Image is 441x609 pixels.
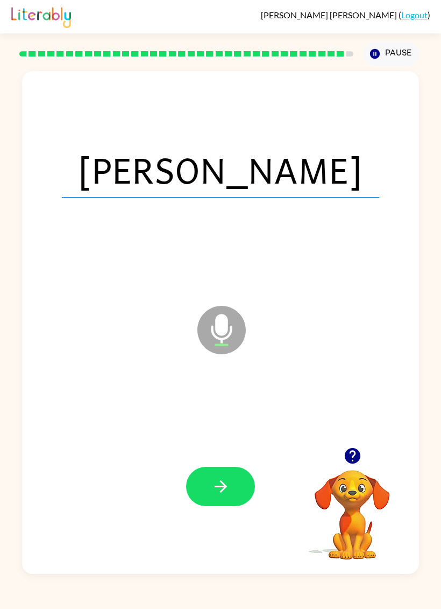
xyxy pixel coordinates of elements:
[401,10,428,20] a: Logout
[261,10,430,20] div: ( )
[62,142,379,198] span: [PERSON_NAME]
[261,10,399,20] span: [PERSON_NAME] [PERSON_NAME]
[298,453,406,561] video: Your browser must support playing .mp4 files to use Literably. Please try using another browser.
[364,41,419,66] button: Pause
[11,4,71,28] img: Literably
